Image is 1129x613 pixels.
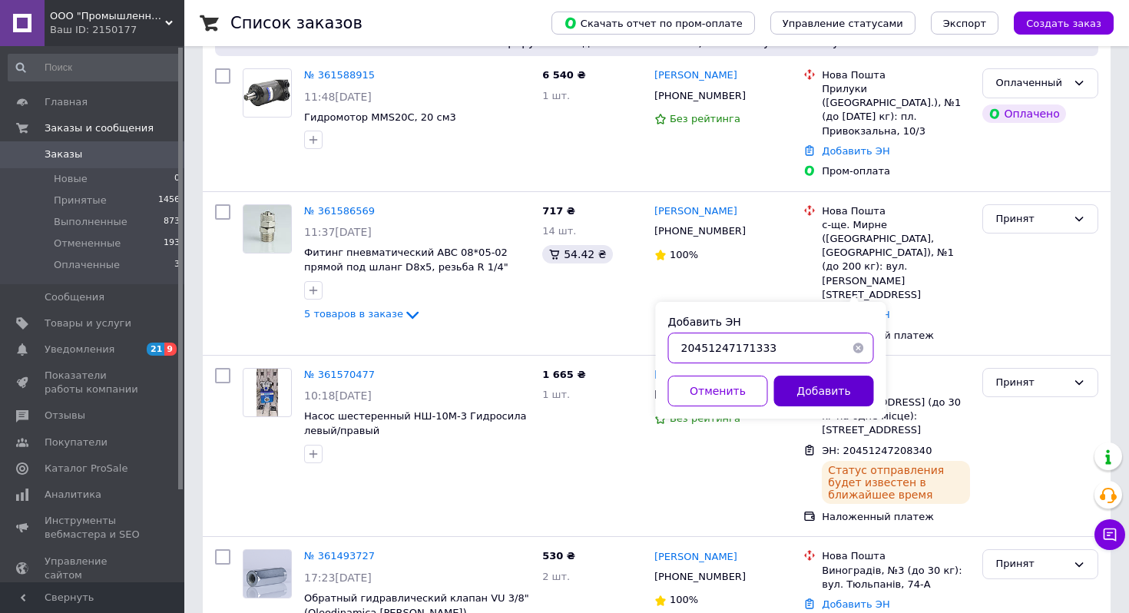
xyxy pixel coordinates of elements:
span: Управление статусами [783,18,903,29]
div: Нова Пошта [822,68,970,82]
div: Нова Пошта [822,204,970,218]
div: Нова Пошта [822,549,970,563]
div: [PHONE_NUMBER] [651,385,749,405]
span: ООО "Промышленная Гидравлика" [50,9,165,23]
h1: Список заказов [230,14,363,32]
span: Выполненные [54,215,127,229]
span: 717 ₴ [542,205,575,217]
a: № 361493727 [304,550,375,562]
a: [PERSON_NAME] [654,368,737,383]
span: 21 [147,343,164,356]
span: Без рейтинга [670,113,740,124]
span: 14 шт. [542,225,576,237]
a: [PERSON_NAME] [654,68,737,83]
div: 54.42 ₴ [542,245,612,263]
a: Фитинг пневматический ABC 08*05-02 прямой под шланг D8х5, резьба R 1/4" [304,247,508,273]
img: Фото товару [243,79,291,107]
span: Отмененные [54,237,121,250]
a: Добавить ЭН [822,598,889,610]
span: Уведомления [45,343,114,356]
a: № 361570477 [304,369,375,380]
span: Каталог ProSale [45,462,127,475]
a: [PERSON_NAME] [654,550,737,565]
button: Скачать отчет по пром-оплате [551,12,755,35]
img: Фото товару [243,550,291,598]
a: Создать заказ [998,17,1114,28]
a: Добавить ЭН [822,145,889,157]
span: Заказы [45,147,82,161]
span: 1 шт. [542,389,570,400]
div: Наложенный платеж [822,329,970,343]
div: с-ще. Мирне ([GEOGRAPHIC_DATA], [GEOGRAPHIC_DATA]), №1 (до 200 кг): вул. [PERSON_NAME][STREET_ADD... [822,218,970,302]
span: 0 [174,172,180,186]
span: Главная [45,95,88,109]
a: № 361588915 [304,69,375,81]
div: [PHONE_NUMBER] [651,86,749,106]
span: 3 [174,258,180,272]
div: Принят [995,211,1067,227]
button: Управление статусами [770,12,915,35]
span: 6 540 ₴ [542,69,585,81]
a: № 361586569 [304,205,375,217]
span: Новые [54,172,88,186]
span: Покупатели [45,436,108,449]
button: Создать заказ [1014,12,1114,35]
div: [PHONE_NUMBER] [651,567,749,587]
span: 11:37[DATE] [304,226,372,238]
a: Фото товару [243,204,292,253]
span: 100% [670,594,698,605]
span: Скачать отчет по пром-оплате [564,16,743,30]
span: 1 шт. [542,90,570,101]
div: Оплаченный [995,75,1067,91]
button: Добавить [774,376,874,406]
input: Поиск [8,54,181,81]
span: Экспорт [943,18,986,29]
div: Ваш ID: 2150177 [50,23,184,37]
button: Отменить [668,376,768,406]
span: Аналитика [45,488,101,502]
span: Управление сайтом [45,555,142,582]
div: г. Южное ([STREET_ADDRESS] (до 30 кг на одне місце): [STREET_ADDRESS] [822,382,970,438]
div: Прилуки ([GEOGRAPHIC_DATA].), №1 (до [DATE] кг): пл. Привокзальна, 10/3 [822,82,970,138]
span: 873 [164,215,180,229]
a: Фото товару [243,68,292,118]
a: Фото товару [243,549,292,598]
span: 2 шт. [542,571,570,582]
a: Фото товару [243,368,292,417]
span: 1456 [158,194,180,207]
span: Без рейтинга [670,413,740,424]
button: Очистить [843,333,874,363]
span: Оплаченные [54,258,120,272]
span: ЭН: 20451247208340 [822,445,932,456]
div: Нова Пошта [822,368,970,382]
div: Наложенный платеж [822,510,970,524]
a: Гидромотор MMS20C, 20 см3 [304,111,456,123]
span: 11:48[DATE] [304,91,372,103]
span: Товары и услуги [45,316,131,330]
span: 530 ₴ [542,550,575,562]
span: Инструменты вебмастера и SEO [45,514,142,542]
span: Показатели работы компании [45,369,142,396]
span: 10:18[DATE] [304,389,372,402]
span: Заказы и сообщения [45,121,154,135]
div: Принят [995,375,1067,391]
a: [PERSON_NAME] [654,204,737,219]
a: Насос шестеренный НШ-10М-3 Гидросила левый/правый [304,410,527,436]
label: Добавить ЭН [668,316,741,328]
div: Пром-оплата [822,164,970,178]
img: Фото товару [243,205,291,253]
span: 17:23[DATE] [304,572,372,584]
span: Создать заказ [1026,18,1101,29]
div: Принят [995,556,1067,572]
div: [PHONE_NUMBER] [651,221,749,241]
img: Фото товару [257,369,278,416]
button: Чат с покупателем [1094,519,1125,550]
span: 9 [164,343,177,356]
div: Виноградів, №3 (до 30 кг): вул. Тюльпанів, 74-А [822,564,970,591]
span: Сообщения [45,290,104,304]
span: 193 [164,237,180,250]
span: Отзывы [45,409,85,422]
